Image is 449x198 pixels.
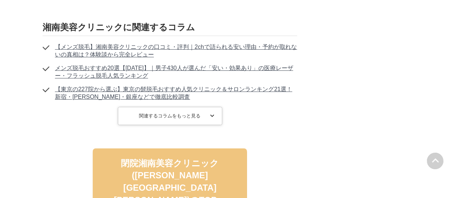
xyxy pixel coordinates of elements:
[43,86,297,101] a: 【東京の227院から選ぶ】東京の髭脱毛おすすめ人気クリニック＆サロンランキング21選！新宿・[PERSON_NAME]・銀座などで徹底比較調査
[55,86,297,101] p: 【東京の227院から選ぶ】東京の髭脱毛おすすめ人気クリニック＆サロンランキング21選！新宿・[PERSON_NAME]・銀座などで徹底比較調査
[427,153,444,169] img: PAGE UP
[55,65,297,80] p: メンズ脱毛おすすめ20選【[DATE]】｜男子430人が選んだ「安い・効果あり」の医療レーザー・フラッシュ脱毛人気ランキング
[43,43,297,59] a: 【メンズ脱毛】湘南美容クリニックの口コミ・評判｜2chで語られる安い理由・予約が取れないの真相は？体験談から完全レビュー
[118,107,222,125] div: 関連するコラムをもっと見る
[43,65,297,80] a: メンズ脱毛おすすめ20選【[DATE]】｜男子430人が選んだ「安い・効果あり」の医療レーザー・フラッシュ脱毛人気ランキング
[43,22,297,36] h3: 湘南美容クリニックに関連するコラム
[55,43,297,59] p: 【メンズ脱毛】湘南美容クリニックの口コミ・評判｜2chで語られる安い理由・予約が取れないの真相は？体験談から完全レビュー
